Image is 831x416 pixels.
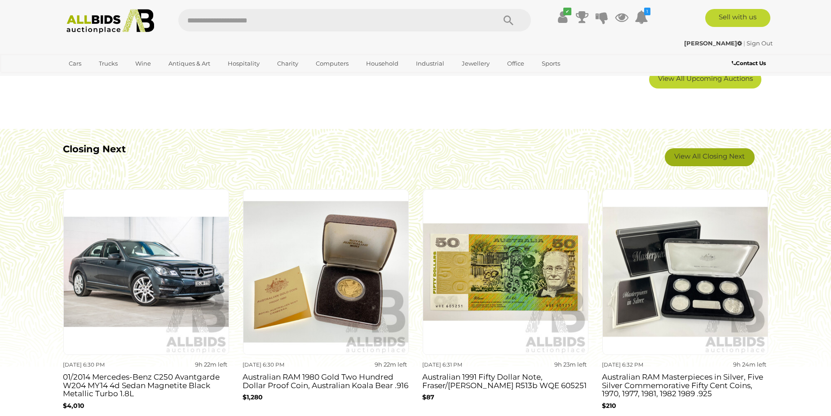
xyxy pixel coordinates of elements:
[602,371,768,398] h3: Australian RAM Masterpieces in Silver, Five Silver Commemorative Fifty Cent Coins, 1970, 1977, 19...
[536,56,566,71] a: Sports
[602,189,768,355] img: Australian RAM Masterpieces in Silver, Five Silver Commemorative Fifty Cent Coins, 1970, 1977, 19...
[556,9,569,25] a: ✔
[63,371,229,398] h3: 01/2014 Mercedes-Benz C250 Avantgarde W204 MY14 4d Sedan Magnetite Black Metallic Turbo 1.8L
[602,360,682,370] div: [DATE] 6:32 PM
[684,40,742,47] strong: [PERSON_NAME]
[732,60,766,66] b: Contact Us
[733,361,766,368] strong: 9h 24m left
[743,40,745,47] span: |
[501,56,530,71] a: Office
[93,56,124,71] a: Trucks
[360,56,404,71] a: Household
[129,56,157,71] a: Wine
[222,56,265,71] a: Hospitality
[456,56,495,71] a: Jewellery
[705,9,770,27] a: Sell with us
[747,40,773,47] a: Sign Out
[163,56,216,71] a: Antiques & Art
[635,9,648,25] a: 1
[554,361,587,368] strong: 9h 23m left
[243,360,323,370] div: [DATE] 6:30 PM
[665,148,755,166] a: View All Closing Next
[310,56,354,71] a: Computers
[658,74,753,83] span: View All Upcoming Auctions
[63,189,229,355] img: 01/2014 Mercedes-Benz C250 Avantgarde W204 MY14 4d Sedan Magnetite Black Metallic Turbo 1.8L
[243,393,263,401] b: $1,280
[62,9,159,34] img: Allbids.com.au
[486,9,531,31] button: Search
[63,360,143,370] div: [DATE] 6:30 PM
[422,360,502,370] div: [DATE] 6:31 PM
[375,361,407,368] strong: 9h 22m left
[684,40,743,47] a: [PERSON_NAME]
[423,189,588,355] img: Australian 1991 Fifty Dollar Note, Fraser/Cole R513b WQE 605251
[243,189,409,355] img: Australian RAM 1980 Gold Two Hundred Dollar Proof Coin, Australian Koala Bear .916
[63,71,138,86] a: [GEOGRAPHIC_DATA]
[732,58,768,68] a: Contact Us
[563,8,571,15] i: ✔
[410,56,450,71] a: Industrial
[195,361,227,368] strong: 9h 22m left
[644,8,650,15] i: 1
[243,371,409,389] h3: Australian RAM 1980 Gold Two Hundred Dollar Proof Coin, Australian Koala Bear .916
[422,371,588,389] h3: Australian 1991 Fifty Dollar Note, Fraser/[PERSON_NAME] R513b WQE 605251
[422,393,434,401] b: $87
[63,143,126,155] b: Closing Next
[649,71,761,89] a: View All Upcoming Auctions
[63,402,84,410] b: $4,010
[271,56,304,71] a: Charity
[63,56,87,71] a: Cars
[602,402,616,410] b: $210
